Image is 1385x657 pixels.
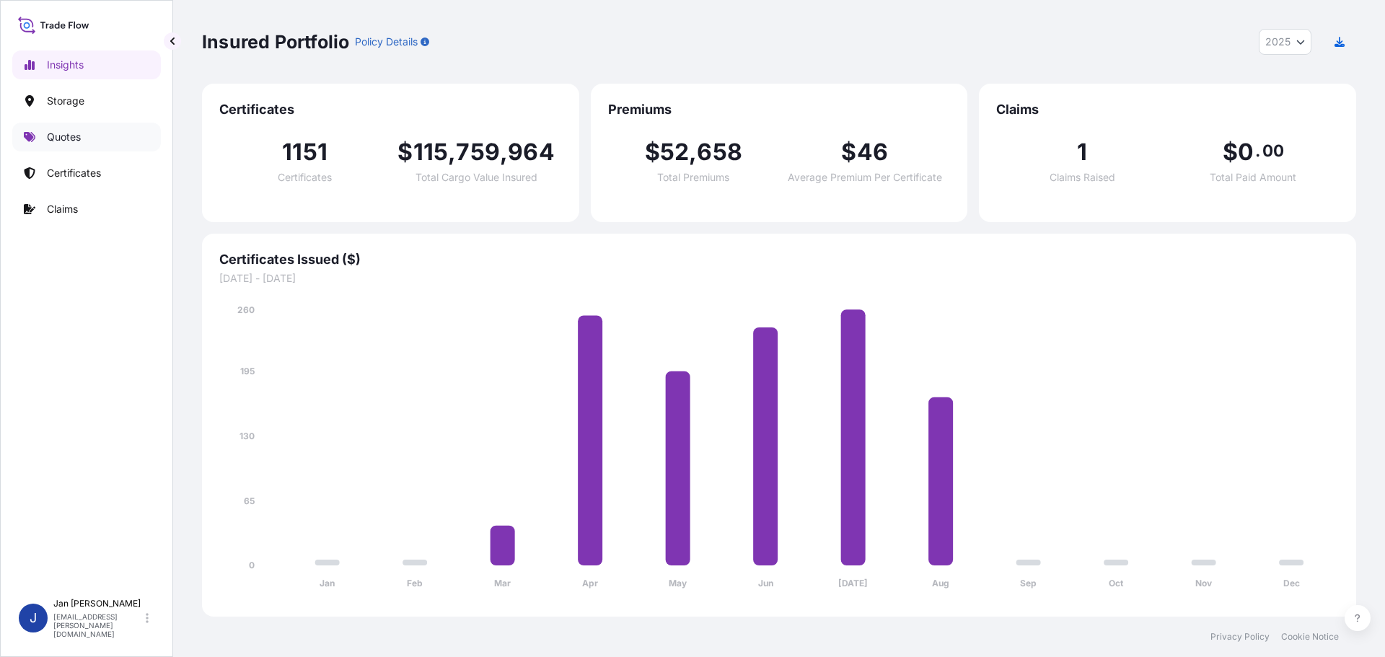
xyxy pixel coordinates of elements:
[1259,29,1311,55] button: Year Selector
[237,304,255,315] tspan: 260
[12,159,161,188] a: Certificates
[1210,631,1270,643] a: Privacy Policy
[689,141,697,164] span: ,
[12,195,161,224] a: Claims
[413,141,449,164] span: 115
[494,578,511,588] tspan: Mar
[500,141,508,164] span: ,
[838,578,868,588] tspan: [DATE]
[1262,145,1284,156] span: 00
[12,87,161,115] a: Storage
[1195,578,1213,588] tspan: Nov
[12,50,161,79] a: Insights
[53,598,143,609] p: Jan [PERSON_NAME]
[1020,578,1037,588] tspan: Sep
[1223,141,1238,164] span: $
[249,560,255,570] tspan: 0
[1265,35,1291,49] span: 2025
[278,172,332,182] span: Certificates
[47,58,84,72] p: Insights
[202,30,349,53] p: Insured Portfolio
[219,101,562,118] span: Certificates
[355,35,418,49] p: Policy Details
[47,202,78,216] p: Claims
[857,141,888,164] span: 46
[240,366,255,376] tspan: 195
[448,141,456,164] span: ,
[53,612,143,638] p: [EMAIL_ADDRESS][PERSON_NAME][DOMAIN_NAME]
[407,578,423,588] tspan: Feb
[788,172,942,182] span: Average Premium Per Certificate
[47,166,101,180] p: Certificates
[1050,172,1115,182] span: Claims Raised
[47,130,81,144] p: Quotes
[1210,172,1296,182] span: Total Paid Amount
[30,611,37,625] span: J
[996,101,1339,118] span: Claims
[669,578,687,588] tspan: May
[320,578,335,588] tspan: Jan
[645,141,660,164] span: $
[219,251,1339,268] span: Certificates Issued ($)
[608,101,951,118] span: Premiums
[415,172,537,182] span: Total Cargo Value Insured
[456,141,500,164] span: 759
[758,578,773,588] tspan: Jun
[1255,145,1260,156] span: .
[657,172,729,182] span: Total Premiums
[219,271,1339,286] span: [DATE] - [DATE]
[932,578,949,588] tspan: Aug
[397,141,413,164] span: $
[1238,141,1254,164] span: 0
[1109,578,1124,588] tspan: Oct
[697,141,742,164] span: 658
[841,141,856,164] span: $
[1283,578,1300,588] tspan: Dec
[1281,631,1339,643] a: Cookie Notice
[239,431,255,441] tspan: 130
[282,141,327,164] span: 1151
[47,94,84,108] p: Storage
[1077,141,1087,164] span: 1
[244,495,255,506] tspan: 65
[12,123,161,151] a: Quotes
[508,141,555,164] span: 964
[660,141,689,164] span: 52
[582,578,598,588] tspan: Apr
